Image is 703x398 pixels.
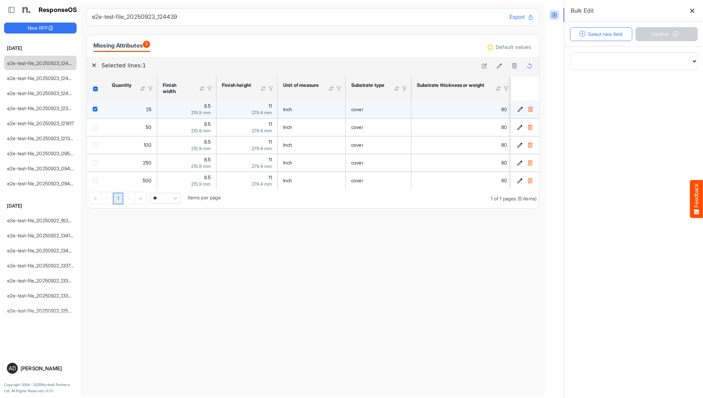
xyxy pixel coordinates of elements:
button: Delete [527,159,533,166]
button: Edit [516,177,523,184]
td: 11 is template cell Column Header httpsnorthellcomontologiesmapping-rulesmeasurementhasfinishsize... [216,118,278,136]
h1: ResponseOS [39,6,77,14]
span: Items per page [188,195,221,200]
div: Go to previous page [101,192,113,204]
a: e2e-test-file_20250922_133214 [7,293,76,298]
span: cover [351,124,363,130]
td: 8.5 is template cell Column Header httpsnorthellcomontologiesmapping-rulesmeasurementhasfinishsiz... [157,118,216,136]
div: Finish height [222,82,251,88]
td: Inch is template cell Column Header httpsnorthellcomontologiesmapping-rulesmeasurementhasunitofme... [278,101,346,118]
td: 500 is template cell Column Header httpsnorthellcomontologiesmapping-rulesorderhasquantity [106,172,157,189]
span: 279.4 mm [252,181,272,187]
th: Header checkbox [87,77,106,101]
div: Filter Icon [207,85,213,92]
span: Confirm [651,30,681,38]
span: Inch [283,177,292,183]
span: 215.9 mm [191,146,211,151]
td: cover is template cell Column Header httpsnorthellcomontologiesmapping-rulesmaterialhassubstratem... [346,118,411,136]
span: 80 [501,177,507,183]
span: Inch [283,106,292,112]
button: Confirm Progress [636,27,698,41]
button: Edit [517,106,523,113]
a: e2e-test-file_20250922_133735 [7,263,76,268]
td: 25 is template cell Column Header httpsnorthellcomontologiesmapping-rulesorderhasquantity [106,101,157,118]
span: 11 [268,157,272,162]
h6: e2e-test-file_20250923_124439 [92,14,504,20]
span: 215.9 mm [191,181,211,187]
span: Inch [283,142,292,148]
td: Inch is template cell Column Header httpsnorthellcomontologiesmapping-rulesmeasurementhasunitofme... [278,154,346,172]
a: e2e-test-file_20250923_094821 [7,181,78,186]
div: Finish width [163,82,190,94]
td: checkbox [87,136,106,154]
a: e2e-test-file_20250923_124439 [7,60,77,66]
a: e2e-test-file_20250922_134044 [7,248,78,253]
span: Inch [283,124,292,130]
a: e2e-test-file_20250923_124231 [7,75,76,81]
td: 8.5 is template cell Column Header httpsnorthellcomontologiesmapping-rulesmeasurementhasfinishsiz... [157,101,216,118]
span: 8.5 [204,103,211,109]
span: 279.4 mm [252,110,272,115]
td: checkbox [87,154,106,172]
a: e2e-test-file_20250923_123854 [7,105,77,111]
span: cover [351,160,363,165]
a: e2e-test-file_20250923_095507 [7,150,78,156]
button: Export [509,13,534,22]
td: cover is template cell Column Header httpsnorthellcomontologiesmapping-rulesmaterialhassubstratem... [346,101,411,118]
span: 8.5 [204,174,211,180]
img: Northell [19,3,32,17]
td: Inch is template cell Column Header httpsnorthellcomontologiesmapping-rulesmeasurementhasunitofme... [278,118,346,136]
span: 80 [501,142,507,148]
td: cover is template cell Column Header httpsnorthellcomontologiesmapping-rulesmaterialhassubstratem... [346,172,411,189]
button: Delete [527,177,533,184]
span: 279.4 mm [252,128,272,133]
td: 250 is template cell Column Header httpsnorthellcomontologiesmapping-rulesorderhasquantity [106,154,157,172]
h6: [DATE] [4,202,77,210]
h6: Bulk Edit [571,6,594,15]
td: Inch is template cell Column Header httpsnorthellcomontologiesmapping-rulesmeasurementhasunitofme... [278,136,346,154]
button: Feedback [690,180,703,218]
span: 8.5 [204,121,211,127]
button: Delete [527,124,533,131]
p: Copyright 2004 - 2025 Northell Partners Ltd. All Rights Reserved. v 1.1.0 [4,382,77,394]
span: 279.4 mm [252,163,272,169]
span: 8.5 [204,139,211,145]
a: e2e-test-file_20250922_134123 [7,233,76,238]
div: Quantity [112,82,131,88]
td: checkbox [87,101,106,118]
div: Filter Icon [503,85,509,92]
span: cover [351,177,363,183]
a: e2e-test-file_20250922_133449 [7,278,77,283]
span: 80 [501,124,507,130]
button: Select new field [570,27,632,41]
span: 8.5 [204,157,211,162]
td: checkbox [87,118,106,136]
td: 80 is template cell Column Header httpsnorthellcomontologiesmapping-rulesmaterialhasmaterialthick... [411,136,513,154]
span: cover [351,142,363,148]
span: Inch [283,160,292,165]
td: 11 is template cell Column Header httpsnorthellcomontologiesmapping-rulesmeasurementhasfinishsize... [216,101,278,118]
div: Substrate thickness or weight [417,82,487,88]
td: 11 is template cell Column Header httpsnorthellcomontologiesmapping-rulesmeasurementhasfinishsize... [216,172,278,189]
td: 296b0edc-faa5-4246-acd6-983b2b5fad69 is template cell Column Header [511,101,541,118]
span: 250 [143,160,151,165]
div: Go to next page [123,192,135,204]
span: cover [351,106,363,112]
td: 80 is template cell Column Header httpsnorthellcomontologiesmapping-rulesmaterialhasmaterialthick... [411,172,513,189]
a: e2e-test-file_20250923_094940 [7,165,79,171]
a: Page 1 of 1 Pages [113,193,123,205]
td: cover is template cell Column Header httpsnorthellcomontologiesmapping-rulesmaterialhassubstratem... [346,154,411,172]
span: 80 [501,106,507,112]
div: Go to first page [90,192,101,204]
td: 100 is template cell Column Header httpsnorthellcomontologiesmapping-rulesorderhasquantity [106,136,157,154]
a: e2e-test-file_20250923_124005 [7,90,78,96]
span: Pagerdropdown [150,193,181,204]
td: 8.5 is template cell Column Header httpsnorthellcomontologiesmapping-rulesmeasurementhasfinishsiz... [157,154,216,172]
td: 72ecc340-354a-4313-9f8c-e6ed6095aff4 is template cell Column Header [511,154,541,172]
span: 279.4 mm [252,146,272,151]
div: Filter Icon [147,85,154,92]
span: 215.9 mm [191,163,211,169]
div: Filter Icon [268,85,274,92]
td: checkbox [87,172,106,189]
span: 500 [143,177,151,183]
